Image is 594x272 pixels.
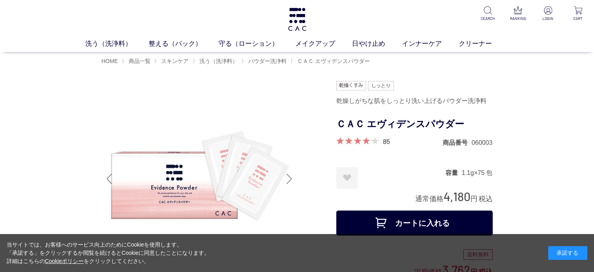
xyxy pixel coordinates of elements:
[296,58,370,64] a: ＣＡＣ エヴィデンスパウダー
[192,58,240,65] li: 〉
[199,58,238,64] span: 洗う（洗浄料）
[548,246,587,260] div: 承諾する
[198,58,238,64] a: 洗う（洗浄料）
[383,137,390,146] a: 85
[368,81,394,90] img: しっとり
[336,211,493,236] button: カートに入れる
[569,16,588,22] p: CART
[459,39,509,49] a: クリーナー
[479,195,493,203] span: 税込
[295,39,352,49] a: メイクアップ
[247,58,287,64] a: パウダー洗浄料
[352,39,402,49] a: 日やけ止め
[415,195,443,203] span: 通常価格
[122,58,153,65] li: 〉
[248,58,287,64] span: パウダー洗浄料
[402,39,459,49] a: インナーケア
[161,58,188,64] span: スキンケア
[336,115,493,133] h1: ＣＡＣ エヴィデンスパウダー
[149,39,219,49] a: 整える（パック）
[45,258,84,264] a: Cookieポリシー
[160,58,188,64] a: スキンケア
[336,94,493,108] div: 乾燥しがちな肌をしっとり洗い上げるパウダー洗浄料
[241,58,289,65] li: 〉
[336,167,358,189] a: お気に入りに登録する
[219,39,295,49] a: 守る（ローション）
[282,163,297,195] div: Next slide
[470,195,477,203] span: 円
[538,6,558,22] a: LOGIN
[127,58,151,64] a: 商品一覧
[478,6,497,22] a: SEARCH
[102,58,118,64] a: HOME
[85,39,149,49] a: 洗う（洗浄料）
[7,241,210,265] div: 当サイトでは、お客様へのサービス向上のためにCookieを使用します。 「承諾する」をクリックするか閲覧を続けるとCookieに同意したことになります。 詳細はこちらの をクリックしてください。
[538,16,558,22] p: LOGIN
[102,163,117,195] div: Previous slide
[508,6,528,22] a: RANKING
[462,169,493,177] dd: 1.1g×75 包
[443,139,472,147] dt: 商品番号
[290,58,372,65] li: 〉
[443,189,470,204] span: 4,180
[336,81,366,90] img: 乾燥くすみ
[297,58,370,64] span: ＣＡＣ エヴィデンスパウダー
[445,169,462,177] dt: 容量
[478,16,497,22] p: SEARCH
[472,139,492,147] dd: 060003
[287,8,307,31] img: logo
[129,58,151,64] span: 商品一覧
[154,58,190,65] li: 〉
[508,16,528,22] p: RANKING
[569,6,588,22] a: CART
